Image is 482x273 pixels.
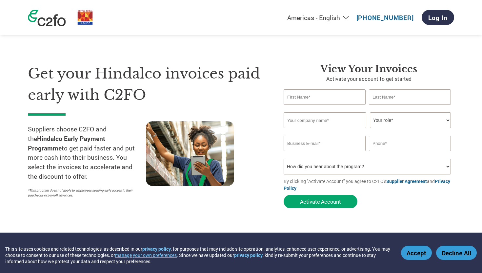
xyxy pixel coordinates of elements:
[369,105,451,110] div: Invalid last name or last name is too long
[76,9,94,26] img: Hindalco
[284,178,454,192] p: By clicking "Activate Account" you agree to C2FO's and
[369,89,451,105] input: Last Name*
[115,252,177,258] button: manage your own preferences
[284,129,451,133] div: Invalid company name or company name is too long
[284,178,450,191] a: Privacy Policy
[284,112,366,128] input: Your company name*
[234,252,263,258] a: privacy policy
[370,112,451,128] select: Title/Role
[436,246,477,260] button: Decline All
[5,246,392,264] div: This site uses cookies and related technologies, as described in our , for purposes that may incl...
[284,63,454,75] h3: View your invoices
[284,152,366,156] div: Inavlid Email Address
[386,178,427,184] a: Supplier Agreement
[356,13,414,22] a: [PHONE_NUMBER]
[369,136,451,151] input: Phone*
[28,10,66,26] img: c2fo logo
[284,75,454,83] p: Activate your account to get started
[284,105,366,110] div: Invalid first name or first name is too long
[401,246,432,260] button: Accept
[142,246,171,252] a: privacy policy
[284,89,366,105] input: First Name*
[369,152,451,156] div: Inavlid Phone Number
[422,10,454,25] a: Log In
[284,195,357,208] button: Activate Account
[28,188,139,198] p: *This program does not apply to employees seeking early access to their paychecks or payroll adva...
[146,121,234,186] img: supply chain worker
[28,134,105,152] strong: Hindalco Early Payment Programme
[28,63,264,105] h1: Get your Hindalco invoices paid early with C2FO
[28,125,146,181] p: Suppliers choose C2FO and the to get paid faster and put more cash into their business. You selec...
[284,136,366,151] input: Invalid Email format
